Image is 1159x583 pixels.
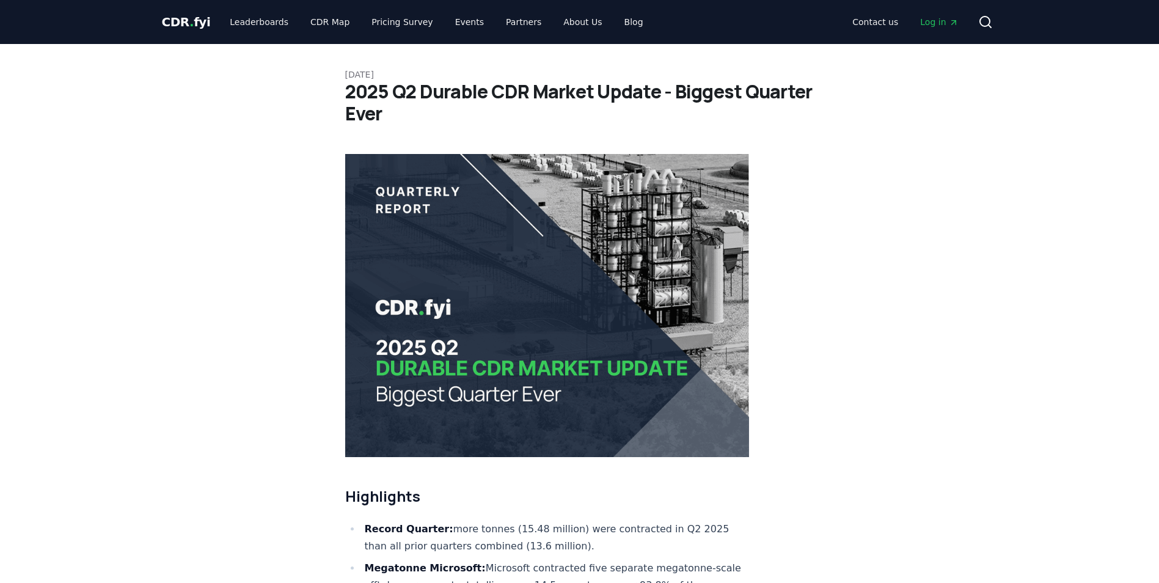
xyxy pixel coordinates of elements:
[345,154,750,457] img: blog post image
[920,16,958,28] span: Log in
[554,11,612,33] a: About Us
[615,11,653,33] a: Blog
[220,11,298,33] a: Leaderboards
[496,11,551,33] a: Partners
[362,11,442,33] a: Pricing Survey
[220,11,653,33] nav: Main
[843,11,908,33] a: Contact us
[162,13,211,31] a: CDR.fyi
[445,11,494,33] a: Events
[843,11,968,33] nav: Main
[345,81,814,125] h1: 2025 Q2 Durable CDR Market Update - Biggest Quarter Ever
[189,15,194,29] span: .
[162,15,211,29] span: CDR fyi
[345,486,750,506] h2: Highlights
[301,11,359,33] a: CDR Map
[365,562,486,574] strong: Megatonne Microsoft:
[910,11,968,33] a: Log in
[365,523,453,535] strong: Record Quarter:
[361,521,750,555] li: more tonnes (15.48 million) were contracted in Q2 2025 than all prior quarters combined (13.6 mil...
[345,68,814,81] p: [DATE]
